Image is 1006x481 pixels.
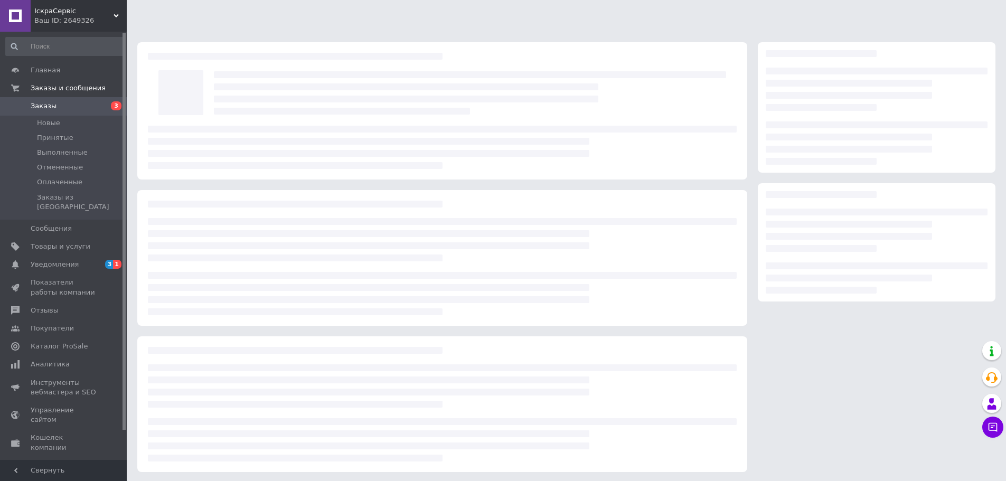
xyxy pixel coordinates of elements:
span: Новые [37,118,60,128]
span: ІскраСервіс [34,6,114,16]
span: Заказы из [GEOGRAPHIC_DATA] [37,193,124,212]
span: Инструменты вебмастера и SEO [31,378,98,397]
span: Отмененные [37,163,83,172]
span: Заказы и сообщения [31,83,106,93]
span: Товары и услуги [31,242,90,251]
span: Кошелек компании [31,433,98,452]
button: Чат с покупателем [982,417,1003,438]
span: 3 [111,101,121,110]
span: Аналитика [31,360,70,369]
span: Покупатели [31,324,74,333]
input: Поиск [5,37,125,56]
span: Уведомления [31,260,79,269]
span: Управление сайтом [31,405,98,425]
span: 3 [105,260,114,269]
span: Отзывы [31,306,59,315]
span: Заказы [31,101,57,111]
span: Принятые [37,133,73,143]
span: Сообщения [31,224,72,233]
span: Оплаченные [37,177,82,187]
span: 1 [113,260,121,269]
span: Выполненные [37,148,88,157]
span: Показатели работы компании [31,278,98,297]
span: Главная [31,65,60,75]
span: Каталог ProSale [31,342,88,351]
div: Ваш ID: 2649326 [34,16,127,25]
